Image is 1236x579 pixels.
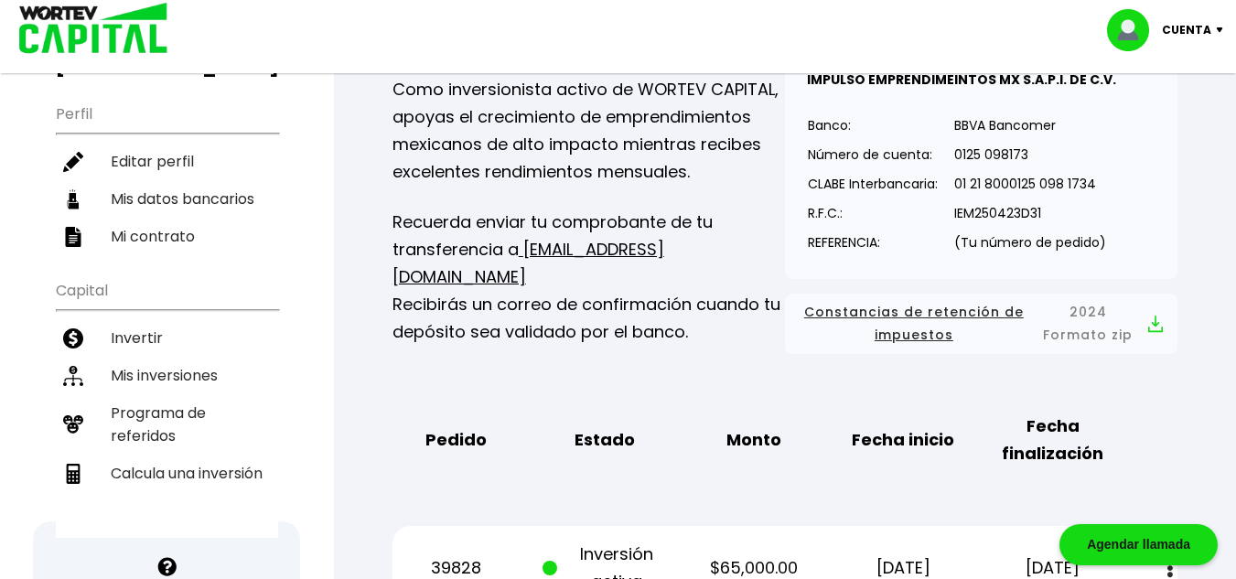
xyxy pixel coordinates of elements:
[726,426,781,454] b: Monto
[56,33,278,79] h3: Buen día,
[63,366,83,386] img: inversiones-icon.6695dc30.svg
[808,199,938,227] p: R.F.C.:
[1211,27,1236,33] img: icon-down
[392,76,785,186] p: Como inversionista activo de WORTEV CAPITAL, apoyas el crecimiento de emprendimientos mexicanos d...
[63,414,83,434] img: recomiendanos-icon.9b8e9327.svg
[56,143,278,180] a: Editar perfil
[63,464,83,484] img: calculadora-icon.17d418c4.svg
[954,170,1106,198] p: 01 21 8000125 098 1734
[954,199,1106,227] p: IEM250423D31
[56,455,278,492] a: Calcula una inversión
[392,209,785,346] p: Recuerda enviar tu comprobante de tu transferencia a Recibirás un correo de confirmación cuando t...
[954,229,1106,256] p: (Tu número de pedido)
[808,112,938,139] p: Banco:
[56,180,278,218] a: Mis datos bancarios
[1059,524,1218,565] div: Agendar llamada
[954,141,1106,168] p: 0125 098173
[392,238,664,288] a: [EMAIL_ADDRESS][DOMAIN_NAME]
[800,301,1163,347] button: Constancias de retención de impuestos2024 Formato zip
[63,189,83,209] img: datos-icon.10cf9172.svg
[56,270,278,538] ul: Capital
[63,227,83,247] img: contrato-icon.f2db500c.svg
[63,328,83,348] img: invertir-icon.b3b967d7.svg
[800,301,1028,347] span: Constancias de retención de impuestos
[808,170,938,198] p: CLABE Interbancaria:
[808,229,938,256] p: REFERENCIA:
[56,394,278,455] a: Programa de referidos
[425,426,487,454] b: Pedido
[954,112,1106,139] p: BBVA Bancomer
[56,357,278,394] a: Mis inversiones
[56,319,278,357] a: Invertir
[56,218,278,255] a: Mi contrato
[852,426,954,454] b: Fecha inicio
[63,152,83,172] img: editar-icon.952d3147.svg
[807,70,1116,89] b: IMPULSO EMPRENDIMEINTOS MX S.A.P.I. DE C.V.
[1107,9,1162,51] img: profile-image
[1162,16,1211,44] p: Cuenta
[56,93,278,255] ul: Perfil
[990,413,1115,467] b: Fecha finalización
[575,426,635,454] b: Estado
[808,141,938,168] p: Número de cuenta:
